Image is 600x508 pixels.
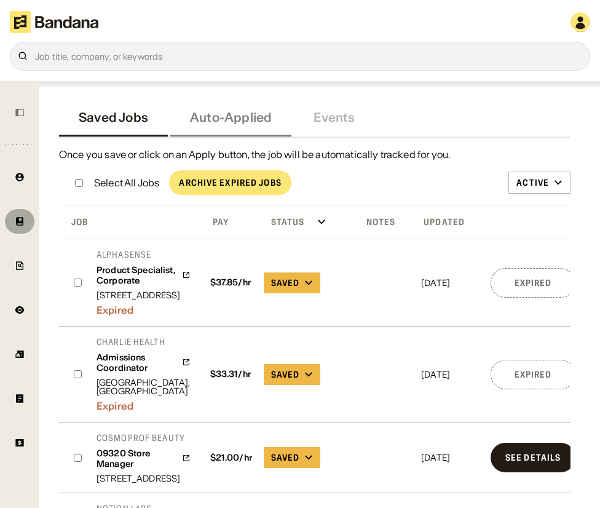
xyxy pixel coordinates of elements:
div: $ 37.85 /hr [205,277,254,288]
div: [DATE] [421,370,481,379]
div: Updated [419,216,465,228]
div: Select All Jobs [94,178,159,188]
div: Archive Expired Jobs [179,178,281,187]
div: Job [61,216,88,228]
div: Click toggle to sort descending [419,213,483,231]
div: Saved [271,369,300,380]
div: Click toggle to sort ascending [203,213,256,231]
div: Job title, company, or keywords [35,52,582,61]
div: Click toggle to sort descending [61,213,198,231]
div: 09320 Store Manager [97,448,177,469]
div: $ 33.31 /hr [205,369,254,379]
div: Events [314,110,355,125]
div: Click toggle to sort ascending [357,213,414,231]
div: [DATE] [421,453,481,462]
div: Active [516,177,549,188]
div: Notes [357,216,396,228]
div: Expired [515,370,552,379]
div: [DATE] [421,279,481,287]
div: Saved [271,452,300,463]
div: $ 21.00 /hr [205,453,254,463]
div: Expired [97,395,191,412]
div: See Details [505,453,561,462]
div: Product Specialist, Corporate [97,265,177,286]
div: Auto-Applied [190,110,272,125]
div: CosmoProf Beauty [97,432,191,443]
div: AlphaSense [97,249,191,260]
div: Charlie Health [97,336,191,347]
div: Saved [271,277,300,288]
div: Click toggle to sort ascending [261,213,352,231]
div: Expired [97,300,191,316]
img: Bandana logotype [10,11,98,33]
div: Admissions Coordinator [97,352,177,373]
div: [STREET_ADDRESS] [97,291,191,300]
a: CosmoProf Beauty09320 Store Manager[STREET_ADDRESS] [97,432,191,483]
div: Expired [515,279,552,287]
div: Status [261,216,305,228]
a: Charlie HealthAdmissions Coordinator[GEOGRAPHIC_DATA], [GEOGRAPHIC_DATA] [97,336,191,395]
div: [GEOGRAPHIC_DATA], [GEOGRAPHIC_DATA] [97,378,191,395]
div: Pay [203,216,229,228]
div: Saved Jobs [79,110,148,125]
div: [STREET_ADDRESS] [97,474,191,483]
a: AlphaSenseProduct Specialist, Corporate[STREET_ADDRESS] [97,249,191,300]
div: Once you save or click on an Apply button, the job will be automatically tracked for you. [59,148,570,161]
